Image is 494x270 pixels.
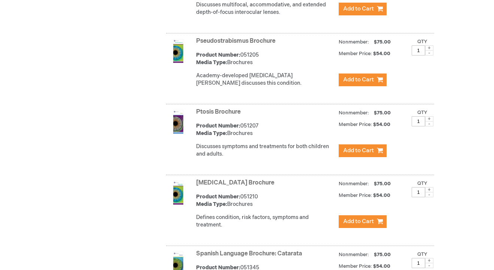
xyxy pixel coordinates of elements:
strong: Nonmember: [339,108,369,118]
span: $54.00 [373,263,391,269]
strong: Media Type: [196,201,227,207]
strong: Member Price: [339,263,372,269]
input: Qty [412,116,425,126]
span: Add to Cart [343,218,374,225]
div: 051210 Brochures [196,193,335,208]
strong: Product Number: [196,52,240,58]
span: $54.00 [373,121,391,127]
input: Qty [412,45,425,55]
div: 051205 Brochures [196,51,335,66]
img: Pseudostrabismus Brochure [166,39,190,63]
strong: Product Number: [196,193,240,200]
span: $54.00 [373,192,391,198]
label: Qty [417,251,427,257]
strong: Media Type: [196,130,227,136]
span: $54.00 [373,51,391,57]
a: [MEDICAL_DATA] Brochure [196,179,274,186]
input: Qty [412,258,425,268]
button: Add to Cart [339,73,387,86]
span: Add to Cart [343,5,374,12]
strong: Member Price: [339,121,372,127]
strong: Product Number: [196,123,240,129]
a: Ptosis Brochure [196,108,241,115]
strong: Nonmember: [339,37,369,47]
div: 051207 Brochures [196,122,335,137]
div: Defines condition, risk factors, symptoms and treatment. [196,214,335,229]
label: Qty [417,180,427,186]
strong: Nonmember: [339,250,369,259]
a: Spanish Language Brochure: Catarata [196,250,302,257]
div: Discusses symptoms and treatments for both children and adults. [196,143,335,158]
span: $75.00 [373,252,392,258]
img: Retinal Vein Occlusion Brochure [166,181,190,205]
strong: Member Price: [339,192,372,198]
button: Add to Cart [339,215,387,228]
strong: Nonmember: [339,179,369,189]
span: Add to Cart [343,147,374,154]
div: Academy-developed [MEDICAL_DATA] [PERSON_NAME] discusses this condition. [196,72,335,87]
input: Qty [412,187,425,197]
span: $75.00 [373,110,392,116]
div: Discusses multifocal, accommodative, and extended depth-of-focus interocular lenses. [196,1,335,16]
a: Pseudostrabismus Brochure [196,37,275,45]
label: Qty [417,109,427,115]
strong: Media Type: [196,59,227,66]
button: Add to Cart [339,3,387,15]
button: Add to Cart [339,144,387,157]
span: $75.00 [373,181,392,187]
strong: Member Price: [339,51,372,57]
img: Ptosis Brochure [166,110,190,134]
span: $75.00 [373,39,392,45]
label: Qty [417,39,427,45]
span: Add to Cart [343,76,374,83]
